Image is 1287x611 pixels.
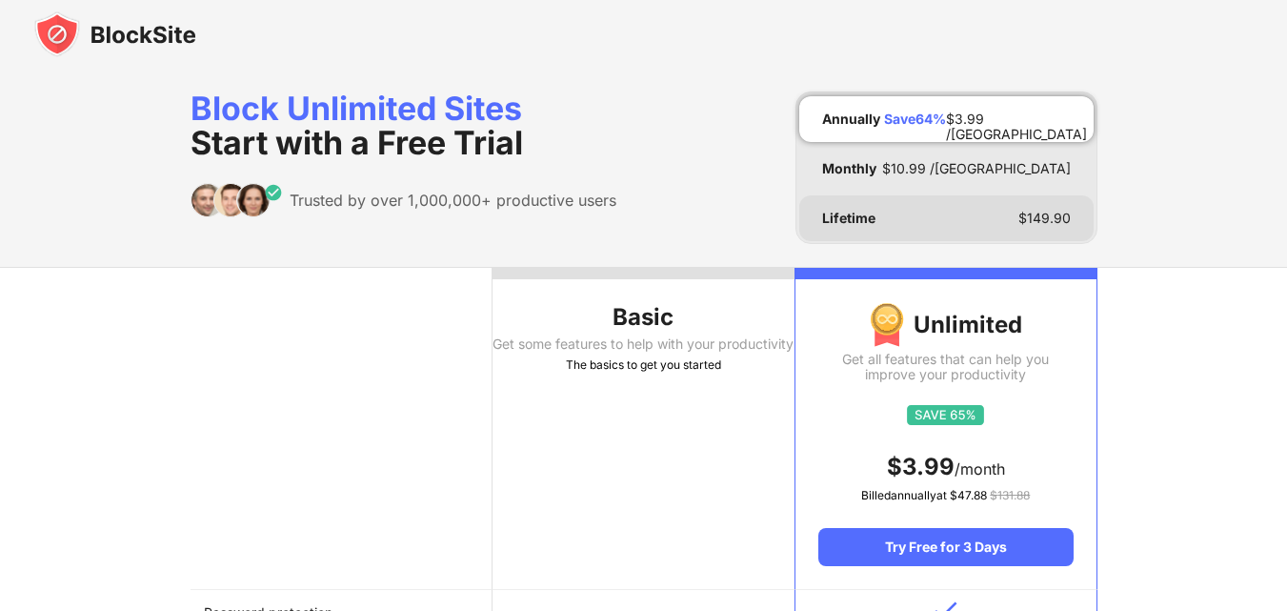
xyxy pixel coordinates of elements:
div: Block Unlimited Sites [191,92,616,160]
img: img-premium-medal [870,302,904,348]
span: $ 131.88 [990,488,1030,502]
div: $ 10.99 /[GEOGRAPHIC_DATA] [882,161,1071,176]
div: Monthly [822,161,876,176]
div: $ 3.99 /[GEOGRAPHIC_DATA] [946,112,1087,127]
div: The basics to get you started [493,356,794,375]
img: blocksite-icon-black.svg [34,11,196,57]
span: Start with a Free Trial [191,123,523,162]
div: Lifetime [822,211,875,226]
span: $ 3.99 [887,453,955,480]
div: Unlimited [818,302,1073,348]
div: Annually [822,112,880,127]
div: /month [818,452,1073,482]
div: Trusted by over 1,000,000+ productive users [290,191,616,210]
div: Get some features to help with your productivity [493,336,794,352]
div: Save 64 % [884,112,946,127]
div: Get all features that can help you improve your productivity [818,352,1073,382]
img: trusted-by.svg [191,183,283,217]
img: save65.svg [907,405,984,425]
div: Try Free for 3 Days [818,528,1073,566]
div: Basic [493,302,794,333]
div: Billed annually at $ 47.88 [818,486,1073,505]
div: $ 149.90 [1018,211,1071,226]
